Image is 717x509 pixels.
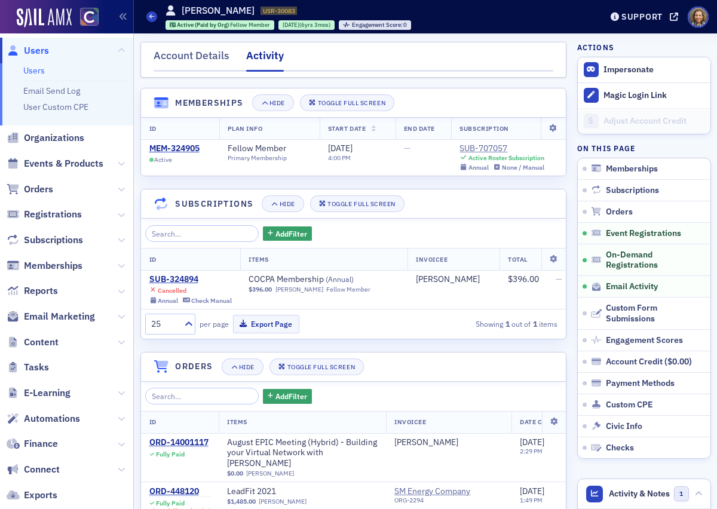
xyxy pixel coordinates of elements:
[230,21,270,29] span: Fellow Member
[577,143,711,154] h4: On this page
[149,255,157,263] span: ID
[227,470,243,477] span: $0.00
[7,157,103,170] a: Events & Products
[578,108,710,134] a: Adjust Account Credit
[606,421,642,432] span: Civic Info
[249,286,272,293] span: $396.00
[227,486,378,497] a: LeadFit 2021
[24,234,83,247] span: Subscriptions
[416,274,480,285] div: [PERSON_NAME]
[280,201,295,207] div: Hide
[283,21,299,29] span: [DATE]
[263,389,312,404] button: AddFilter
[674,486,689,501] span: 1
[459,143,544,154] a: SUB-707057
[249,274,399,285] span: COCPA Membership
[149,143,200,154] div: MEM-324905
[246,470,294,477] a: [PERSON_NAME]
[227,437,378,469] a: August EPIC Meeting (Hybrid) - Building your Virtual Network with [PERSON_NAME]
[24,44,49,57] span: Users
[149,124,157,133] span: ID
[154,48,229,70] div: Account Details
[520,447,543,455] time: 2:29 PM
[246,48,284,72] div: Activity
[609,487,670,500] span: Activity & Notes
[318,100,385,106] div: Toggle Full Screen
[606,303,705,324] span: Custom Form Submissions
[416,274,491,285] span: Maureen Ebbs
[262,195,304,212] button: Hide
[508,255,528,263] span: Total
[394,437,503,448] span: Maureen Ebbs
[7,489,57,502] a: Exports
[352,21,404,29] span: Engagement Score :
[7,361,49,374] a: Tasks
[239,364,255,370] div: Hide
[531,318,539,329] strong: 1
[24,310,95,323] span: Email Marketing
[468,154,544,162] div: Active Roster Subscription
[352,22,407,29] div: 0
[7,387,71,400] a: E-Learning
[269,358,364,375] button: Toggle Full Screen
[200,318,229,329] label: per page
[7,336,59,349] a: Content
[175,360,213,373] h4: Orders
[24,361,49,374] span: Tasks
[7,183,53,196] a: Orders
[175,198,253,210] h4: Subscriptions
[275,286,323,293] a: [PERSON_NAME]
[688,7,709,27] span: Profile
[394,418,426,426] span: Invoicee
[468,164,489,171] div: Annual
[233,315,299,333] button: Export Page
[428,318,557,329] div: Showing out of items
[158,287,186,295] div: Cancelled
[252,94,294,111] button: Hide
[7,412,80,425] a: Automations
[275,228,307,239] span: Add Filter
[300,94,394,111] button: Toggle Full Screen
[145,225,259,242] input: Search…
[278,20,335,30] div: 2019-05-17 00:00:00
[606,335,683,346] span: Engagement Scores
[263,7,295,15] span: USR-30083
[149,486,211,497] a: ORD-448120
[606,281,658,292] span: Email Activity
[151,318,177,330] div: 25
[556,274,562,284] span: —
[154,156,172,164] span: Active
[158,297,178,305] div: Annual
[7,310,95,323] a: Email Marketing
[24,157,103,170] span: Events & Products
[7,284,58,298] a: Reports
[259,498,307,505] a: [PERSON_NAME]
[24,387,71,400] span: E-Learning
[149,437,209,448] a: ORD-14001117
[287,364,355,370] div: Toggle Full Screen
[606,228,681,239] span: Event Registrations
[578,82,710,108] button: Magic Login Link
[7,208,82,221] a: Registrations
[606,400,652,410] span: Custom CPE
[275,391,307,401] span: Add Filter
[339,20,411,30] div: Engagement Score: 0
[606,207,633,217] span: Orders
[394,437,458,448] a: [PERSON_NAME]
[156,499,185,507] div: Fully Paid
[145,388,259,404] input: Search…
[606,164,658,174] span: Memberships
[228,124,263,133] span: Plan Info
[416,255,448,263] span: Invoicee
[404,143,410,154] span: —
[228,154,297,162] div: Primary Membership
[603,90,704,101] div: Magic Login Link
[603,116,704,127] div: Adjust Account Credit
[149,418,157,426] span: ID
[394,496,503,508] div: ORG-2294
[156,450,185,458] div: Fully Paid
[7,131,84,145] a: Organizations
[394,486,503,497] span: SM Energy Company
